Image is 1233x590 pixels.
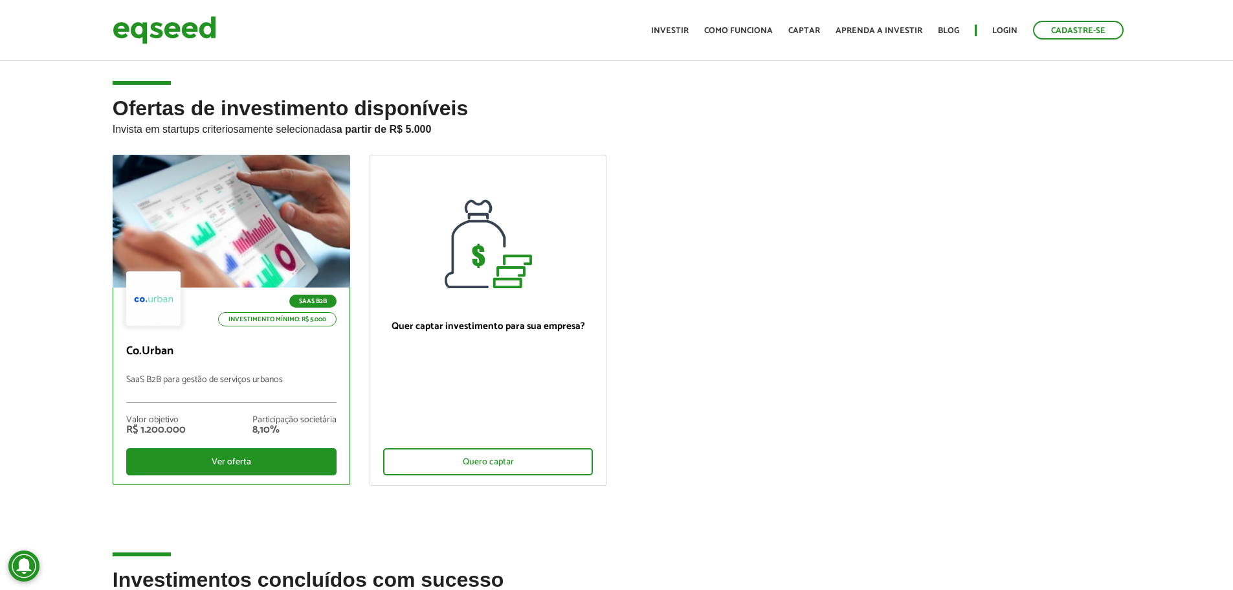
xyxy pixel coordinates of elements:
[252,416,337,425] div: Participação societária
[651,27,689,35] a: Investir
[938,27,959,35] a: Blog
[788,27,820,35] a: Captar
[126,425,186,435] div: R$ 1.200.000
[126,375,337,403] p: SaaS B2B para gestão de serviços urbanos
[113,155,350,485] a: SaaS B2B Investimento mínimo: R$ 5.000 Co.Urban SaaS B2B para gestão de serviços urbanos Valor ob...
[218,312,337,326] p: Investimento mínimo: R$ 5.000
[383,448,594,475] div: Quero captar
[113,13,216,47] img: EqSeed
[113,120,1121,135] p: Invista em startups criteriosamente selecionadas
[113,97,1121,155] h2: Ofertas de investimento disponíveis
[337,124,432,135] strong: a partir de R$ 5.000
[252,425,337,435] div: 8,10%
[126,345,337,359] p: Co.Urban
[289,295,337,308] p: SaaS B2B
[126,416,186,425] div: Valor objetivo
[383,321,594,332] p: Quer captar investimento para sua empresa?
[1033,21,1124,40] a: Cadastre-se
[704,27,773,35] a: Como funciona
[836,27,922,35] a: Aprenda a investir
[370,155,607,486] a: Quer captar investimento para sua empresa? Quero captar
[992,27,1017,35] a: Login
[126,448,337,475] div: Ver oferta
